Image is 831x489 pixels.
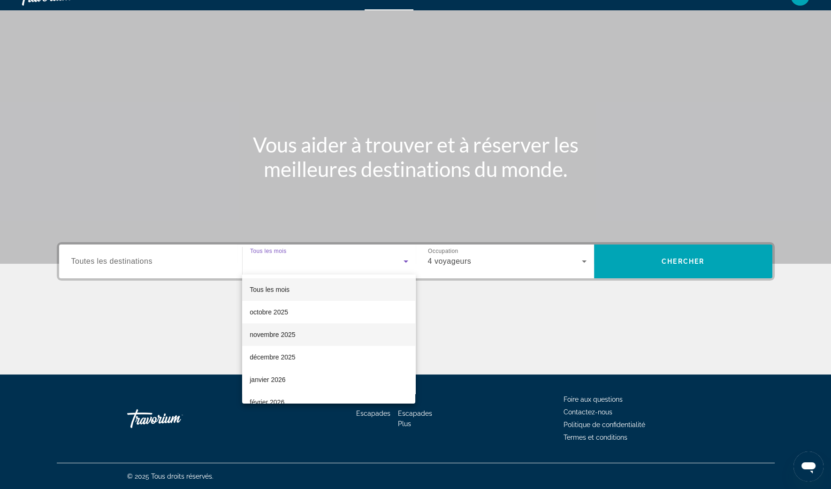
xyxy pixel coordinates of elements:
font: janvier 2026 [250,376,285,383]
font: octobre 2025 [250,308,288,316]
font: décembre 2025 [250,353,295,361]
span: Tous les mois [250,286,290,293]
iframe: Bouton de lancement de la fenêtre de messagerie [793,451,823,481]
font: février 2026 [250,398,284,406]
font: novembre 2025 [250,331,295,338]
